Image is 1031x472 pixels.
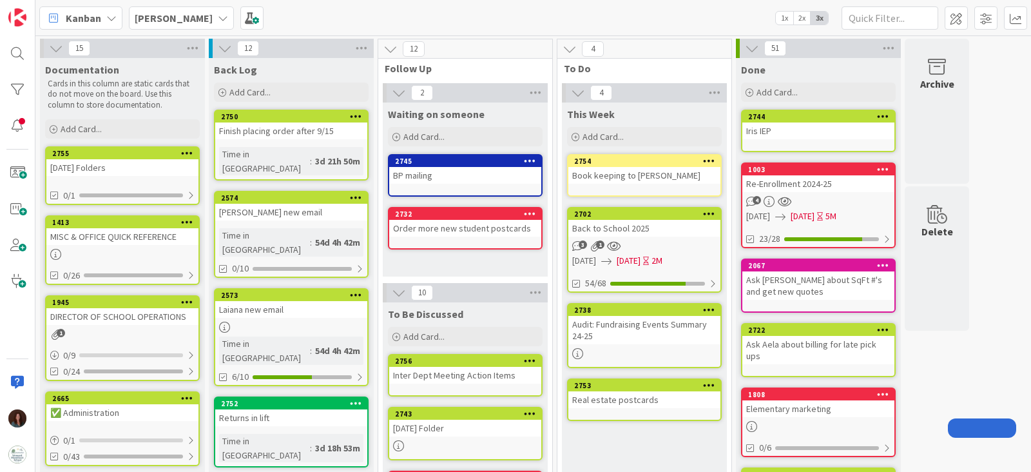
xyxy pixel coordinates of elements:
div: 2750Finish placing order after 9/15 [215,111,367,139]
div: 54d 4h 42m [312,344,363,358]
div: 1945DIRECTOR OF SCHOOL OPERATIONS [46,297,198,325]
div: 2573 [221,291,367,300]
div: 2738 [568,304,720,316]
div: Returns in lift [215,409,367,426]
div: 2732 [389,208,541,220]
span: 3 [579,241,587,249]
div: 2722 [748,326,894,335]
span: 1 [57,329,65,337]
div: 2744Iris IEP [742,111,894,139]
a: 2754Book keeping to [PERSON_NAME] [567,154,722,197]
div: 2M [651,254,662,268]
span: 1 [596,241,604,249]
div: 2573Laiana new email [215,290,367,318]
div: 2756 [389,355,541,367]
div: 1413MISC & OFFICE QUICK REFERENCE [46,217,198,245]
div: 2744 [748,112,894,121]
div: 2722 [742,324,894,336]
a: 1003Re-Enrollment 2024-25[DATE][DATE]5M23/28 [741,162,896,248]
div: Order more new student postcards [389,220,541,237]
div: 2067 [742,260,894,271]
div: 2732 [395,210,541,219]
span: [DATE] [617,254,641,268]
div: 3d 21h 50m [312,154,363,168]
div: 0/9 [46,348,198,364]
div: 2743 [389,408,541,420]
div: Book keeping to [PERSON_NAME] [568,167,720,184]
span: 23/28 [759,232,780,246]
a: 2738Audit: Fundraising Events Summary 24-25 [567,303,722,368]
div: 2574 [221,193,367,202]
a: 2755[DATE] Folders0/1 [45,146,200,205]
span: Add Card... [756,86,798,98]
a: 2744Iris IEP [741,110,896,152]
div: 1003 [748,165,894,174]
div: [DATE] Folders [46,159,198,176]
span: : [310,344,312,358]
img: RF [8,409,26,428]
span: Waiting on someone [388,108,485,121]
span: 51 [764,41,786,56]
a: 1413MISC & OFFICE QUICK REFERENCE0/26 [45,215,200,285]
a: 2702Back to School 2025[DATE][DATE]2M54/68 [567,207,722,293]
div: Finish placing order after 9/15 [215,123,367,139]
span: Follow Up [385,62,536,75]
div: Ask [PERSON_NAME] about SqFt #'s and get new quotes [742,271,894,300]
div: [DATE] Folder [389,420,541,437]
div: 1808 [748,390,894,399]
span: 0/10 [232,262,249,275]
div: Time in [GEOGRAPHIC_DATA] [219,147,310,175]
span: 15 [68,41,90,56]
div: Real estate postcards [568,391,720,408]
span: This Week [567,108,615,121]
div: 0/1 [46,433,198,449]
span: 4 [582,41,604,57]
span: 4 [590,85,612,101]
div: 1003Re-Enrollment 2024-25 [742,164,894,192]
div: Delete [921,224,953,239]
span: To Be Discussed [388,308,463,320]
div: 54d 4h 42m [312,235,363,250]
div: 2665✅ Administration [46,393,198,421]
div: 2745 [395,157,541,166]
div: 2752Returns in lift [215,398,367,426]
div: Time in [GEOGRAPHIC_DATA] [219,228,310,257]
span: 0/1 [63,189,75,202]
span: Done [741,63,766,76]
a: 2753Real estate postcards [567,379,722,421]
div: 1945 [52,298,198,307]
span: 1x [776,12,793,25]
a: 2732Order more new student postcards [388,207,543,250]
span: 0/24 [63,365,80,379]
div: Time in [GEOGRAPHIC_DATA] [219,337,310,365]
div: [PERSON_NAME] new email [215,204,367,221]
div: 1413 [52,218,198,227]
a: 2067Ask [PERSON_NAME] about SqFt #'s and get new quotes [741,259,896,313]
div: 2753 [568,380,720,391]
span: Add Card... [403,331,445,342]
span: 12 [237,41,259,56]
div: Inter Dept Meeting Action Items [389,367,541,384]
span: [DATE] [791,210,814,223]
span: 4 [753,196,761,204]
a: 2665✅ Administration0/10/43 [45,391,200,466]
div: 2755 [46,148,198,159]
div: 2745 [389,155,541,167]
div: 2755[DATE] Folders [46,148,198,176]
a: 2752Returns in liftTime in [GEOGRAPHIC_DATA]:3d 18h 53m [214,397,369,467]
div: Archive [920,76,954,92]
img: avatar [8,446,26,464]
span: Add Card... [61,123,102,135]
div: Back to School 2025 [568,220,720,237]
input: Quick Filter... [842,6,938,30]
a: 1945DIRECTOR OF SCHOOL OPERATIONS0/90/24 [45,295,200,381]
img: Visit kanbanzone.com [8,8,26,26]
div: 1413 [46,217,198,228]
div: 2752 [221,399,367,408]
span: To Do [564,62,715,75]
span: 0/26 [63,269,80,282]
div: 2665 [52,394,198,403]
a: 1808Elementary marketing0/6 [741,388,896,457]
a: 2745BP mailing [388,154,543,197]
div: ✅ Administration [46,404,198,421]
